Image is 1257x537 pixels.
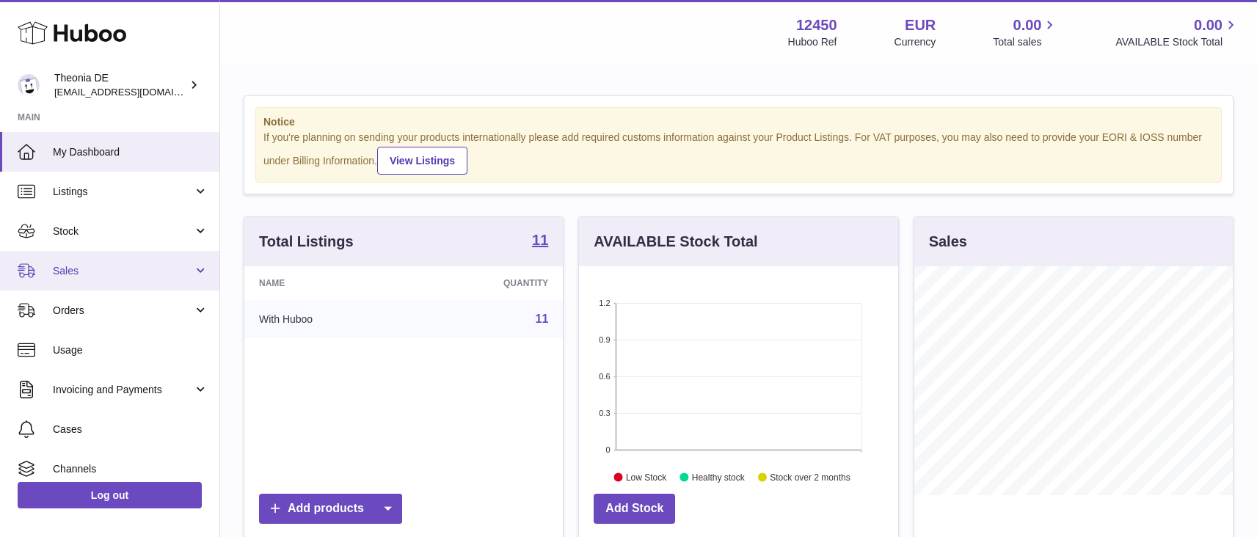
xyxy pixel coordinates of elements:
h3: Total Listings [259,232,354,252]
div: If you're planning on sending your products internationally please add required customs informati... [263,131,1214,175]
h3: AVAILABLE Stock Total [594,232,757,252]
th: Quantity [412,266,563,300]
text: Low Stock [626,472,667,482]
a: Add products [259,494,402,524]
strong: Notice [263,115,1214,129]
span: Stock [53,224,193,238]
span: Usage [53,343,208,357]
span: Total sales [993,35,1058,49]
div: Theonia DE [54,71,186,99]
span: 0.00 [1194,15,1223,35]
div: Currency [895,35,936,49]
span: [EMAIL_ADDRESS][DOMAIN_NAME] [54,86,216,98]
text: 0.3 [600,409,611,417]
text: 1.2 [600,299,611,307]
a: 0.00 Total sales [993,15,1058,49]
th: Name [244,266,412,300]
a: 11 [532,233,548,250]
strong: EUR [905,15,936,35]
td: With Huboo [244,300,412,338]
a: 0.00 AVAILABLE Stock Total [1115,15,1239,49]
strong: 11 [532,233,548,247]
span: Sales [53,264,193,278]
text: 0 [606,445,611,454]
img: info-de@theonia.com [18,74,40,96]
text: Healthy stock [692,472,746,482]
span: 0.00 [1013,15,1042,35]
a: Log out [18,482,202,508]
strong: 12450 [796,15,837,35]
span: Invoicing and Payments [53,383,193,397]
span: Orders [53,304,193,318]
span: Cases [53,423,208,436]
span: My Dashboard [53,145,208,159]
a: 11 [536,313,549,325]
div: Huboo Ref [788,35,837,49]
span: AVAILABLE Stock Total [1115,35,1239,49]
a: Add Stock [594,494,675,524]
span: Channels [53,462,208,476]
text: Stock over 2 months [770,472,850,482]
h3: Sales [929,232,967,252]
text: 0.6 [600,372,611,381]
a: View Listings [377,147,467,175]
text: 0.9 [600,335,611,344]
span: Listings [53,185,193,199]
